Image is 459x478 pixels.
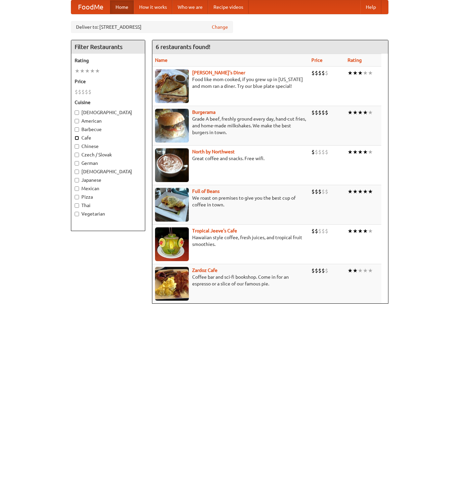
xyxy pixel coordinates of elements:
[358,227,363,235] li: ★
[75,203,79,208] input: Thai
[192,70,245,75] a: [PERSON_NAME]'s Diner
[75,119,79,123] input: American
[155,188,189,222] img: beans.jpg
[88,88,92,96] li: $
[353,227,358,235] li: ★
[75,57,142,64] h5: Rating
[75,144,79,149] input: Chinese
[75,151,142,158] label: Czech / Slovak
[75,194,142,200] label: Pizza
[358,267,363,274] li: ★
[358,148,363,156] li: ★
[311,69,315,77] li: $
[348,227,353,235] li: ★
[363,109,368,116] li: ★
[155,227,189,261] img: jeeves.jpg
[322,188,325,195] li: $
[325,148,328,156] li: $
[318,227,322,235] li: $
[315,267,318,274] li: $
[172,0,208,14] a: Who we are
[155,274,306,287] p: Coffee bar and sci-fi bookshop. Come in for an espresso or a slice of our famous pie.
[353,148,358,156] li: ★
[325,69,328,77] li: $
[318,188,322,195] li: $
[325,227,328,235] li: $
[110,0,134,14] a: Home
[318,69,322,77] li: $
[318,109,322,116] li: $
[71,0,110,14] a: FoodMe
[363,69,368,77] li: ★
[363,267,368,274] li: ★
[75,126,142,133] label: Barbecue
[81,88,85,96] li: $
[75,178,79,182] input: Japanese
[358,109,363,116] li: ★
[75,78,142,85] h5: Price
[360,0,381,14] a: Help
[71,21,233,33] div: Deliver to: [STREET_ADDRESS]
[75,88,78,96] li: $
[322,227,325,235] li: $
[318,148,322,156] li: $
[322,109,325,116] li: $
[322,69,325,77] li: $
[353,69,358,77] li: ★
[348,148,353,156] li: ★
[363,148,368,156] li: ★
[90,67,95,75] li: ★
[155,234,306,248] p: Hawaiian style coffee, fresh juices, and tropical fruit smoothies.
[75,202,142,209] label: Thai
[75,153,79,157] input: Czech / Slovak
[75,134,142,141] label: Cafe
[75,170,79,174] input: [DEMOGRAPHIC_DATA]
[315,109,318,116] li: $
[85,88,88,96] li: $
[75,118,142,124] label: American
[155,116,306,136] p: Grade A beef, freshly ground every day, hand-cut fries, and home-made milkshakes. We make the bes...
[368,227,373,235] li: ★
[353,267,358,274] li: ★
[353,109,358,116] li: ★
[75,99,142,106] h5: Cuisine
[212,24,228,30] a: Change
[311,109,315,116] li: $
[95,67,100,75] li: ★
[85,67,90,75] li: ★
[368,69,373,77] li: ★
[192,268,218,273] b: Zardoz Cafe
[155,76,306,90] p: Food like mom cooked, if you grew up in [US_STATE] and mom ran a diner. Try our blue plate special!
[134,0,172,14] a: How it works
[75,143,142,150] label: Chinese
[368,188,373,195] li: ★
[315,69,318,77] li: $
[192,149,235,154] a: North by Northwest
[311,267,315,274] li: $
[78,88,81,96] li: $
[155,69,189,103] img: sallys.jpg
[322,148,325,156] li: $
[75,160,142,167] label: German
[155,155,306,162] p: Great coffee and snacks. Free wifi.
[192,228,237,233] a: Tropical Jeeve's Cafe
[358,188,363,195] li: ★
[368,109,373,116] li: ★
[325,188,328,195] li: $
[155,57,168,63] a: Name
[322,267,325,274] li: $
[348,109,353,116] li: ★
[155,195,306,208] p: We roast on premises to give you the best cup of coffee in town.
[192,188,220,194] a: Full of Beans
[75,127,79,132] input: Barbecue
[318,267,322,274] li: $
[348,188,353,195] li: ★
[325,109,328,116] li: $
[80,67,85,75] li: ★
[75,210,142,217] label: Vegetarian
[75,67,80,75] li: ★
[311,57,323,63] a: Price
[358,69,363,77] li: ★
